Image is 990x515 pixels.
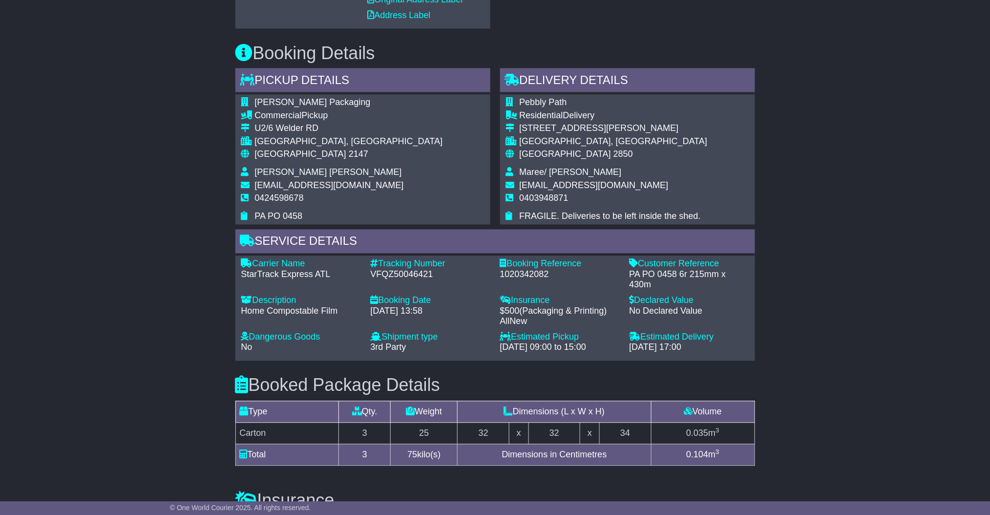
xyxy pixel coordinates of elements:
[520,181,669,191] span: [EMAIL_ADDRESS][DOMAIN_NAME]
[651,423,755,444] td: m
[520,111,563,121] span: Residential
[255,137,443,148] div: [GEOGRAPHIC_DATA], [GEOGRAPHIC_DATA]
[500,270,620,280] div: 1020342082
[458,401,651,423] td: Dimensions (L x W x H)
[235,376,755,395] h3: Booked Package Details
[235,230,755,256] div: Service Details
[391,401,458,423] td: Weight
[500,343,620,353] div: [DATE] 09:00 to 15:00
[651,401,755,423] td: Volume
[520,212,701,221] span: FRAGILE. Deliveries to be left inside the shed.
[500,259,620,270] div: Booking Reference
[520,111,708,122] div: Delivery
[241,296,361,306] div: Description
[255,111,302,121] span: Commercial
[241,332,361,343] div: Dangerous Goods
[580,423,599,444] td: x
[255,212,303,221] span: PA PO 0458
[500,317,620,327] div: AllNew
[255,111,443,122] div: Pickup
[371,296,490,306] div: Booking Date
[520,193,569,203] span: 0403948871
[339,444,391,466] td: 3
[339,401,391,423] td: Qty.
[523,306,604,316] span: Packaging & Printing
[509,423,528,444] td: x
[241,259,361,270] div: Carrier Name
[371,343,406,352] span: 3rd Party
[613,150,633,159] span: 2850
[371,306,490,317] div: [DATE] 13:58
[630,259,749,270] div: Customer Reference
[520,124,708,134] div: [STREET_ADDRESS][PERSON_NAME]
[630,306,749,317] div: No Declared Value
[235,401,339,423] td: Type
[716,427,719,434] sup: 3
[599,423,651,444] td: 34
[391,444,458,466] td: kilo(s)
[255,193,304,203] span: 0424598678
[255,124,443,134] div: U2/6 Welder RD
[255,181,404,191] span: [EMAIL_ADDRESS][DOMAIN_NAME]
[520,137,708,148] div: [GEOGRAPHIC_DATA], [GEOGRAPHIC_DATA]
[391,423,458,444] td: 25
[505,306,520,316] span: 500
[235,68,490,95] div: Pickup Details
[255,150,346,159] span: [GEOGRAPHIC_DATA]
[651,444,755,466] td: m
[235,43,755,63] h3: Booking Details
[500,296,620,306] div: Insurance
[500,68,755,95] div: Delivery Details
[371,259,490,270] div: Tracking Number
[170,504,311,512] span: © One World Courier 2025. All rights reserved.
[686,450,708,460] span: 0.104
[241,306,361,317] div: Home Compostable Film
[716,449,719,456] sup: 3
[235,444,339,466] td: Total
[520,98,567,107] span: Pebbly Path
[255,98,371,107] span: [PERSON_NAME] Packaging
[349,150,368,159] span: 2147
[371,332,490,343] div: Shipment type
[241,343,253,352] span: No
[339,423,391,444] td: 3
[520,150,611,159] span: [GEOGRAPHIC_DATA]
[630,332,749,343] div: Estimated Delivery
[235,491,755,511] h3: Insurance
[520,168,622,177] span: Maree/ [PERSON_NAME]
[500,332,620,343] div: Estimated Pickup
[630,343,749,353] div: [DATE] 17:00
[371,270,490,280] div: VFQZ50046421
[630,270,749,291] div: PA PO 0458 6r 215mm x 430m
[500,306,620,327] div: $ ( )
[241,270,361,280] div: StarTrack Express ATL
[255,168,402,177] span: [PERSON_NAME] [PERSON_NAME]
[686,429,708,438] span: 0.035
[458,444,651,466] td: Dimensions in Centimetres
[458,423,509,444] td: 32
[368,10,431,20] a: Address Label
[407,450,417,460] span: 75
[528,423,580,444] td: 32
[235,423,339,444] td: Carton
[630,296,749,306] div: Declared Value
